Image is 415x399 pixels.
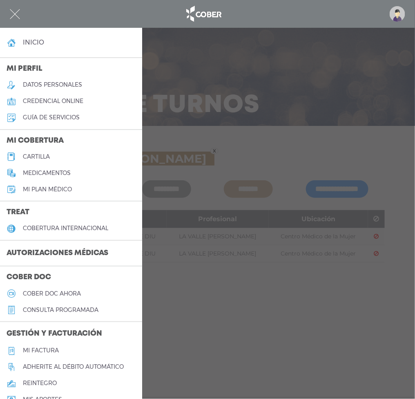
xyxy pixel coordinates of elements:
h5: cartilla [23,153,50,160]
h5: datos personales [23,81,82,88]
h5: reintegro [23,380,57,387]
h5: medicamentos [23,170,71,177]
h5: consulta programada [23,307,98,314]
h4: inicio [23,38,44,46]
h5: Adherite al débito automático [23,363,124,370]
h5: cobertura internacional [23,225,108,232]
h5: Cober doc ahora [23,290,81,297]
h5: Mi factura [23,347,59,354]
img: logo_cober_home-white.png [182,4,225,24]
img: Cober_menu-close-white.svg [10,9,20,19]
img: profile-placeholder.svg [390,6,405,22]
h5: credencial online [23,98,83,105]
h5: Mi plan médico [23,186,72,193]
h5: guía de servicios [23,114,80,121]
